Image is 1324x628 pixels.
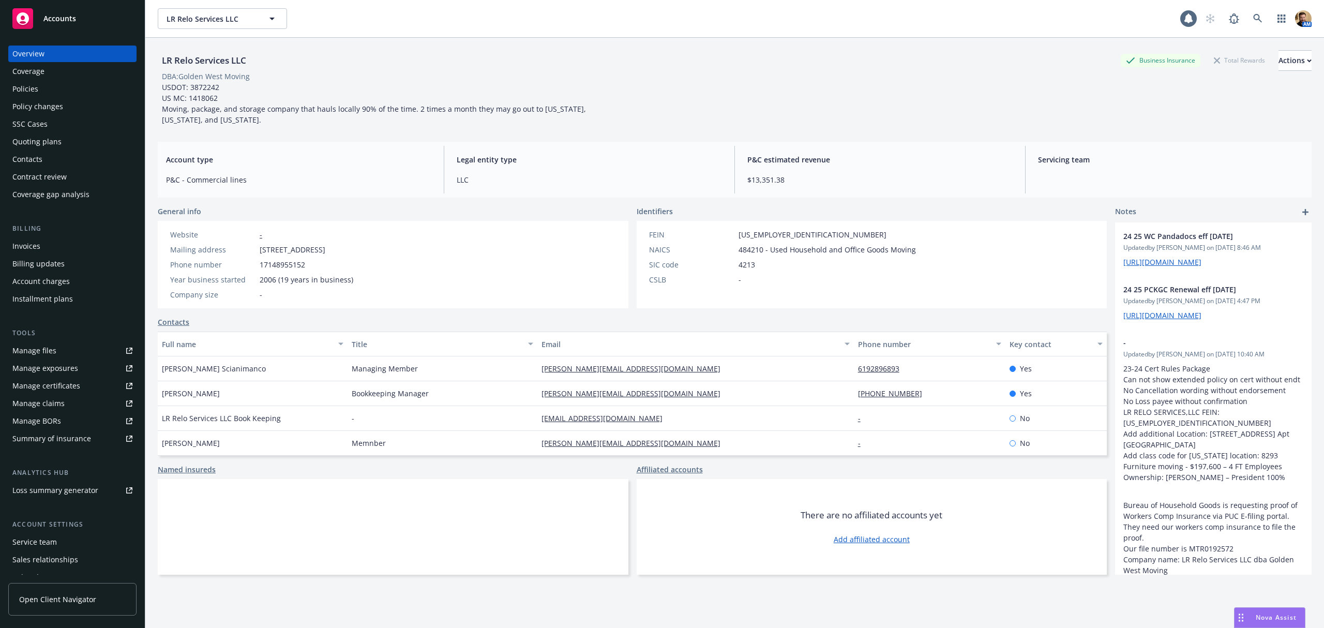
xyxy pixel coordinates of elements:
a: 6192896893 [858,364,908,373]
div: Phone number [858,339,990,350]
a: Coverage [8,63,137,80]
div: Overview [12,46,44,62]
div: Business Insurance [1121,54,1200,67]
a: Policy changes [8,98,137,115]
a: Start snowing [1200,8,1221,29]
a: Account charges [8,273,137,290]
a: add [1299,206,1312,218]
div: Summary of insurance [12,430,91,447]
div: Title [352,339,522,350]
span: Memnber [352,438,386,448]
a: [PERSON_NAME][EMAIL_ADDRESS][DOMAIN_NAME] [541,388,729,398]
a: Loss summary generator [8,482,137,499]
a: Overview [8,46,137,62]
button: Email [537,332,854,356]
span: No [1020,413,1030,424]
button: Actions [1278,50,1312,71]
a: Manage exposures [8,360,137,377]
a: Contacts [8,151,137,168]
a: Named insureds [158,464,216,475]
a: Switch app [1271,8,1292,29]
span: Nova Assist [1256,613,1297,622]
div: Company size [170,289,255,300]
div: Contract review [12,169,67,185]
span: 484210 - Used Household and Office Goods Moving [739,244,916,255]
button: Nova Assist [1234,607,1305,628]
a: Manage files [8,342,137,359]
div: SSC Cases [12,116,48,132]
span: LLC [457,174,722,185]
span: LR Relo Services LLC [167,13,256,24]
div: Billing [8,223,137,234]
button: Full name [158,332,348,356]
a: Contacts [158,317,189,327]
p: Bureau of Household Goods is requesting proof of Workers Comp Insurance via PUC E-filing portal. ... [1123,500,1303,576]
div: Loss summary generator [12,482,98,499]
span: [PERSON_NAME] [162,438,220,448]
a: Invoices [8,238,137,255]
a: - [858,438,869,448]
a: Report a Bug [1224,8,1244,29]
a: [PERSON_NAME][EMAIL_ADDRESS][DOMAIN_NAME] [541,438,729,448]
li: No Loss payee without confirmation [1123,396,1303,407]
a: Summary of insurance [8,430,137,447]
span: Bookkeeping Manager [352,388,429,399]
span: [PERSON_NAME] [162,388,220,399]
div: Total Rewards [1209,54,1270,67]
div: Account charges [12,273,70,290]
div: Email [541,339,838,350]
a: Installment plans [8,291,137,307]
a: Service team [8,534,137,550]
span: 24 25 PCKGC Renewal eff [DATE] [1123,284,1276,295]
span: Open Client Navigator [19,594,96,605]
div: Manage exposures [12,360,78,377]
div: Analytics hub [8,468,137,478]
span: Managing Member [352,363,418,374]
span: No [1020,438,1030,448]
button: Title [348,332,537,356]
div: Phone number [170,259,255,270]
p: 23-24 Cert Rules Package [1123,363,1303,374]
span: - [1123,337,1276,348]
span: Updated by [PERSON_NAME] on [DATE] 4:47 PM [1123,296,1303,306]
div: Quoting plans [12,133,62,150]
div: 24 25 WC Pandadocs eff [DATE]Updatedby [PERSON_NAME] on [DATE] 8:46 AM[URL][DOMAIN_NAME] [1115,222,1312,276]
div: Actions [1278,51,1312,70]
div: Policy changes [12,98,63,115]
span: Notes [1115,206,1136,218]
a: Affiliated accounts [637,464,703,475]
span: 4213 [739,259,755,270]
span: Yes [1020,363,1032,374]
div: SIC code [649,259,734,270]
a: [PERSON_NAME][EMAIL_ADDRESS][DOMAIN_NAME] [541,364,729,373]
span: USDOT: 3872242 US MC: 1418062 Moving, package, and storage company that hauls locally 90% of the ... [162,82,588,125]
span: P&C estimated revenue [747,154,1013,165]
div: 24 25 PCKGC Renewal eff [DATE]Updatedby [PERSON_NAME] on [DATE] 4:47 PM[URL][DOMAIN_NAME] [1115,276,1312,329]
a: Coverage gap analysis [8,186,137,203]
button: Key contact [1005,332,1107,356]
div: Invoices [12,238,40,255]
a: SSC Cases [8,116,137,132]
div: Website [170,229,255,240]
div: Installment plans [12,291,73,307]
a: Related accounts [8,569,137,586]
div: NAICS [649,244,734,255]
span: Identifiers [637,206,673,217]
span: - [352,413,354,424]
img: photo [1295,10,1312,27]
a: - [260,230,262,240]
span: Account type [166,154,431,165]
span: - [260,289,262,300]
span: [US_EMPLOYER_IDENTIFICATION_NUMBER] [739,229,886,240]
p: LR RELO SERVICES,LLC FEIN:[US_EMPLOYER_IDENTIFICATION_NUMBER] Add additional Location: [STREET_AD... [1123,407,1303,483]
div: Key contact [1010,339,1091,350]
div: Service team [12,534,57,550]
div: Full name [162,339,332,350]
span: P&C - Commercial lines [166,174,431,185]
a: - [858,413,869,423]
div: Manage files [12,342,56,359]
a: [PHONE_NUMBER] [858,388,930,398]
div: Contacts [12,151,42,168]
span: [PERSON_NAME] Scianimanco [162,363,266,374]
